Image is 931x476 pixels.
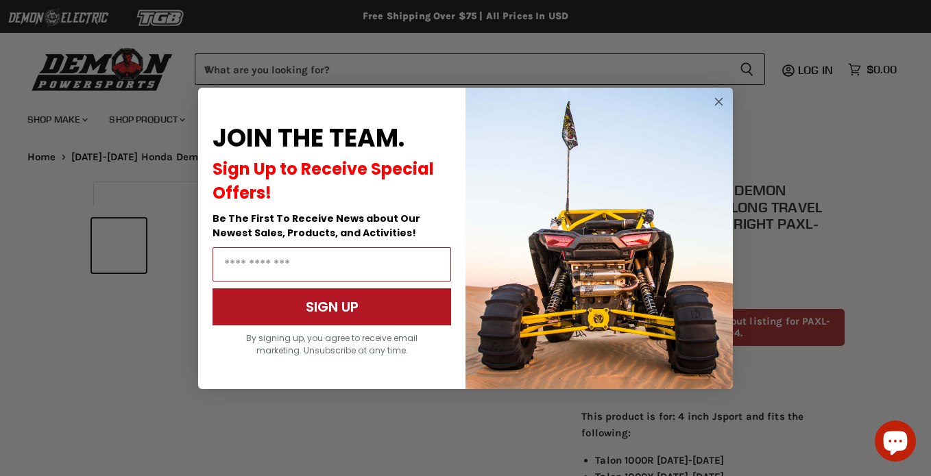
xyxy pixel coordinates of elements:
button: Close dialog [710,93,727,110]
img: a9095488-b6e7-41ba-879d-588abfab540b.jpeg [465,88,733,389]
span: Be The First To Receive News about Our Newest Sales, Products, and Activities! [213,212,420,240]
span: Sign Up to Receive Special Offers! [213,158,434,204]
span: JOIN THE TEAM. [213,121,404,155]
inbox-online-store-chat: Shopify online store chat [871,421,920,465]
input: Email Address [213,247,451,281]
button: SIGN UP [213,288,451,325]
span: By signing up, you agree to receive email marketing. Unsubscribe at any time. [246,332,418,356]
